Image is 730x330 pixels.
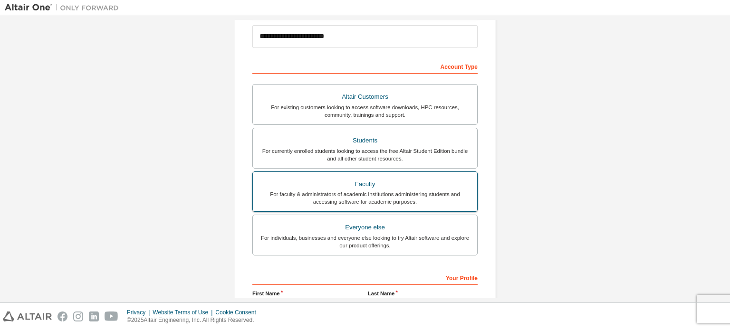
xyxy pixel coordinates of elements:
[215,309,261,316] div: Cookie Consent
[127,316,262,324] p: © 2025 Altair Engineering, Inc. All Rights Reserved.
[259,234,471,249] div: For individuals, businesses and everyone else looking to try Altair software and explore our prod...
[153,309,215,316] div: Website Terms of Use
[259,134,471,147] div: Students
[3,311,52,321] img: altair_logo.svg
[252,290,362,297] label: First Name
[5,3,124,12] img: Altair One
[89,311,99,321] img: linkedin.svg
[259,147,471,162] div: For currently enrolled students looking to access the free Altair Student Edition bundle and all ...
[252,270,478,285] div: Your Profile
[368,290,478,297] label: Last Name
[259,190,471,206] div: For faculty & administrators of academic institutions administering students and accessing softwa...
[259,178,471,191] div: Faculty
[73,311,83,321] img: instagram.svg
[58,311,67,321] img: facebook.svg
[259,221,471,234] div: Everyone else
[105,311,118,321] img: youtube.svg
[252,58,478,74] div: Account Type
[259,104,471,119] div: For existing customers looking to access software downloads, HPC resources, community, trainings ...
[127,309,153,316] div: Privacy
[259,90,471,104] div: Altair Customers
